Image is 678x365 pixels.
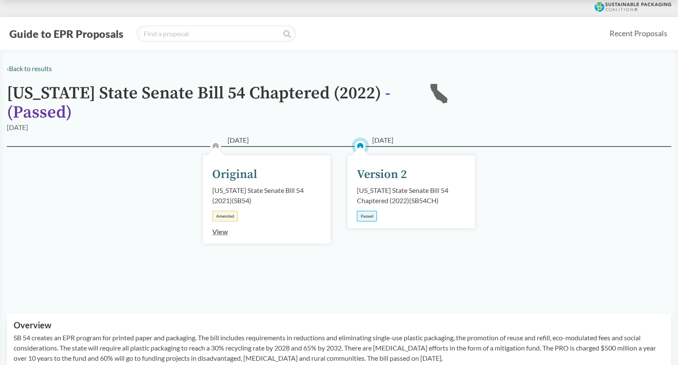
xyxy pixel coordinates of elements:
p: SB 54 creates an EPR program for printed paper and packaging. The bill includes requirements in r... [14,333,664,363]
div: [US_STATE] State Senate Bill 54 (2021) ( SB54 ) [212,185,321,206]
span: - ( Passed ) [7,83,390,123]
span: [DATE] [228,135,249,145]
div: Amended [212,211,238,221]
button: Guide to EPR Proposals [7,27,126,40]
div: Version 2 [357,166,407,184]
input: Find a proposal [137,25,296,42]
span: [DATE] [372,135,393,145]
a: Recent Proposals [606,24,671,43]
div: Original [212,166,257,184]
h1: [US_STATE] State Senate Bill 54 Chaptered (2022) [7,84,415,122]
div: [US_STATE] State Senate Bill 54 Chaptered (2022) ( SB54CH ) [357,185,466,206]
div: [DATE] [7,122,28,132]
div: Passed [357,211,377,221]
a: ‹Back to results [7,64,52,72]
h2: Overview [14,320,664,330]
a: View [212,227,228,236]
